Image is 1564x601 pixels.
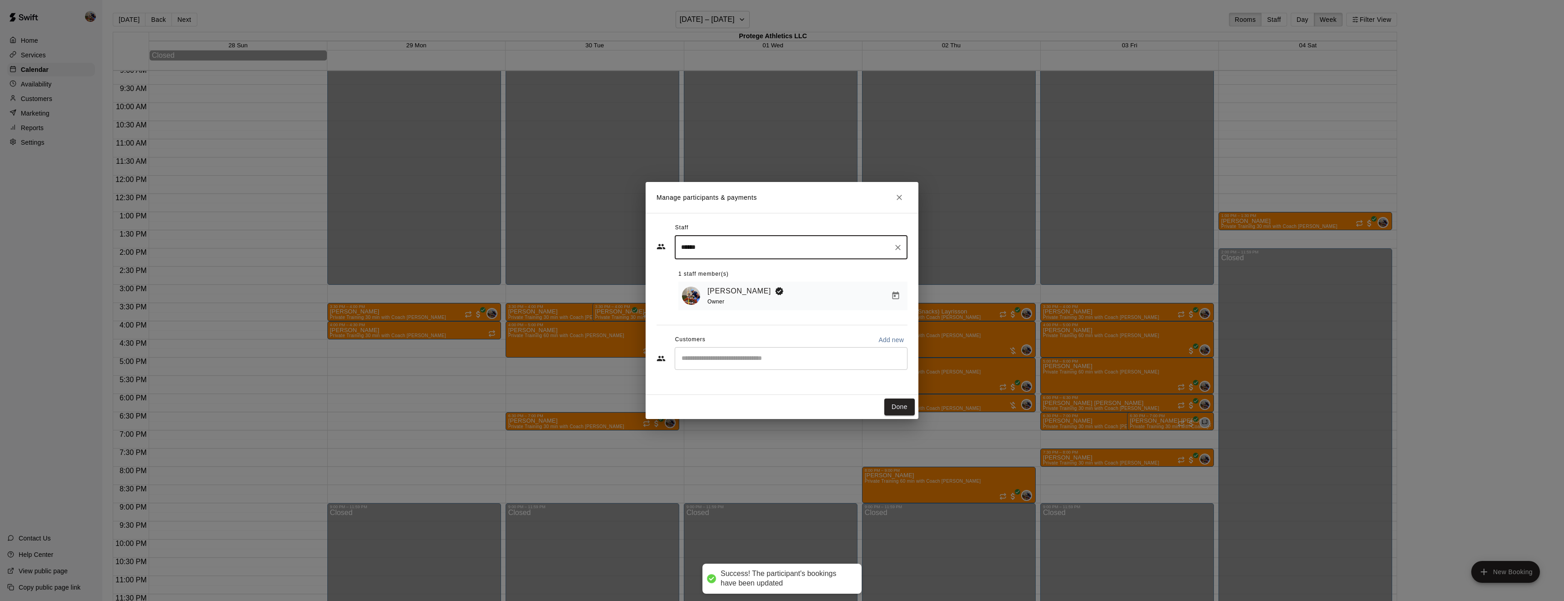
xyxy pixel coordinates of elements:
button: Close [891,189,907,206]
div: Start typing to search customers... [675,347,907,370]
svg: Customers [657,354,666,363]
button: Manage bookings & payment [887,288,904,304]
button: Clear [892,241,904,254]
p: Add new [878,335,904,344]
button: Add new [875,333,907,347]
div: Success! The participant's bookings have been updated [721,569,852,588]
span: Staff [675,221,688,235]
svg: Booking Owner [775,287,784,296]
button: Done [884,399,915,415]
img: Blaine Johnson [682,287,700,305]
a: [PERSON_NAME] [707,285,771,297]
div: Search staff [675,235,907,259]
span: Customers [675,333,706,347]
span: 1 staff member(s) [678,267,729,282]
svg: Staff [657,242,666,251]
span: Owner [707,298,724,305]
p: Manage participants & payments [657,193,757,202]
